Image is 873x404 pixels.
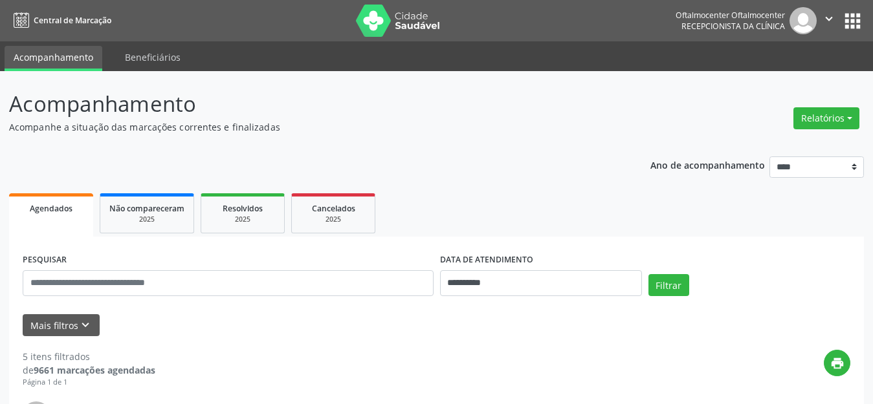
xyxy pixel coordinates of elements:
a: Central de Marcação [9,10,111,31]
div: 2025 [301,215,366,224]
strong: 9661 marcações agendadas [34,364,155,376]
button: print [824,350,850,376]
div: 5 itens filtrados [23,350,155,363]
p: Ano de acompanhamento [650,156,765,173]
i: keyboard_arrow_down [78,318,93,332]
span: Central de Marcação [34,15,111,26]
img: img [790,7,817,34]
i:  [822,12,836,26]
span: Recepcionista da clínica [681,21,785,32]
label: PESQUISAR [23,250,67,270]
span: Resolvidos [223,203,263,214]
label: DATA DE ATENDIMENTO [440,250,533,270]
button: Relatórios [793,107,859,129]
p: Acompanhamento [9,88,608,120]
button: Filtrar [648,274,689,296]
span: Cancelados [312,203,355,214]
button: apps [841,10,864,32]
button: Mais filtroskeyboard_arrow_down [23,314,100,337]
div: 2025 [109,215,184,224]
span: Não compareceram [109,203,184,214]
span: Agendados [30,203,72,214]
a: Acompanhamento [5,46,102,71]
p: Acompanhe a situação das marcações correntes e finalizadas [9,120,608,134]
button:  [817,7,841,34]
i: print [830,356,845,370]
div: Página 1 de 1 [23,377,155,388]
div: Oftalmocenter Oftalmocenter [676,10,785,21]
div: 2025 [210,215,275,224]
a: Beneficiários [116,46,190,69]
div: de [23,363,155,377]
